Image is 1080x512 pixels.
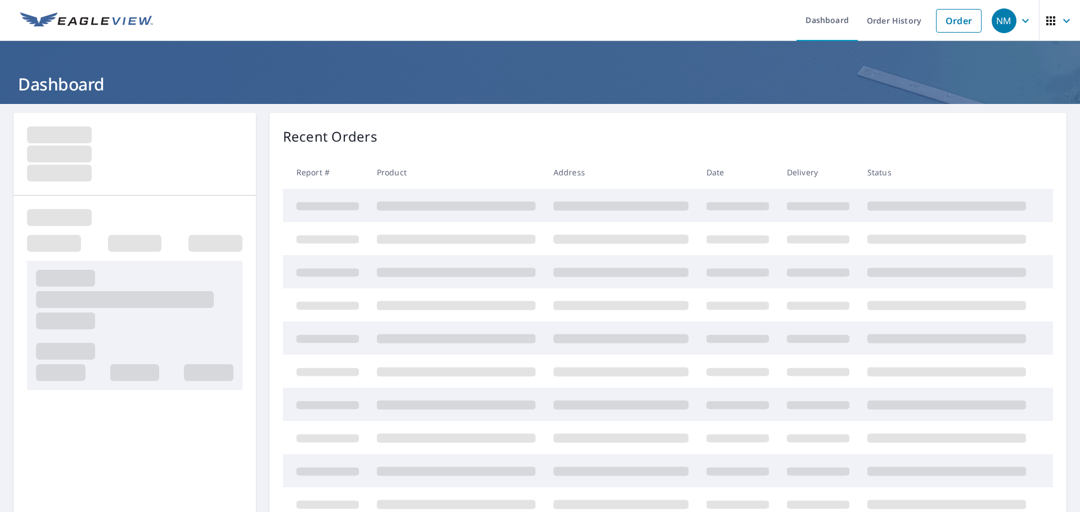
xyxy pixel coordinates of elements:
[13,73,1066,96] h1: Dashboard
[936,9,982,33] a: Order
[20,12,153,29] img: EV Logo
[992,8,1016,33] div: NM
[858,156,1035,189] th: Status
[697,156,778,189] th: Date
[544,156,697,189] th: Address
[283,126,377,147] p: Recent Orders
[368,156,544,189] th: Product
[283,156,368,189] th: Report #
[778,156,858,189] th: Delivery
